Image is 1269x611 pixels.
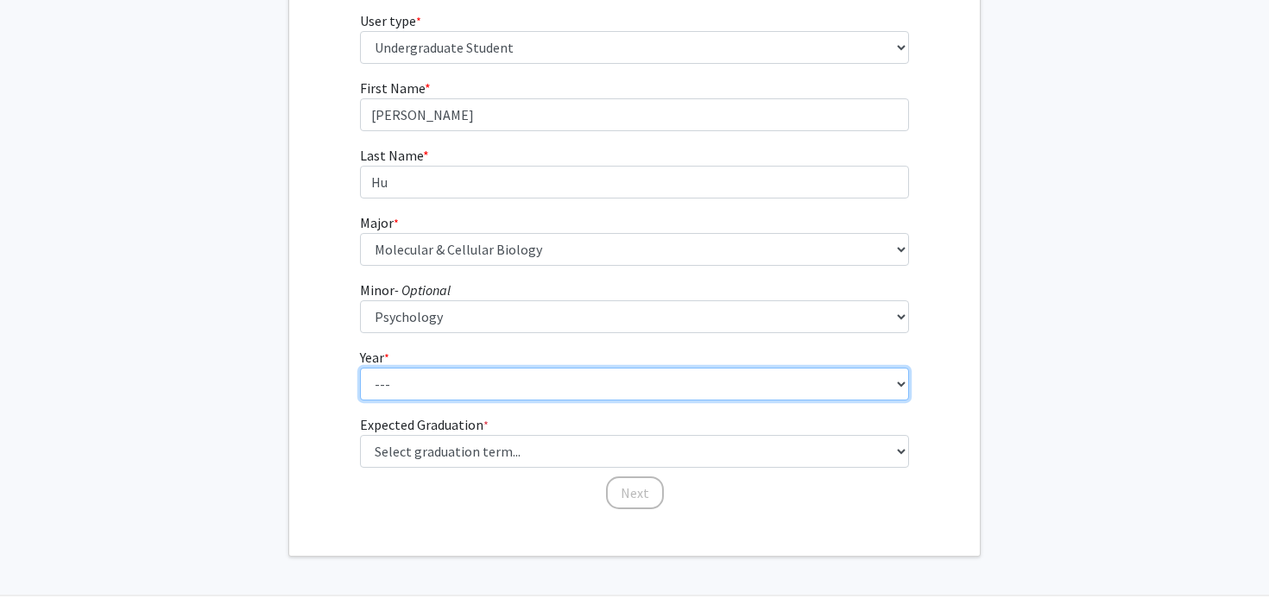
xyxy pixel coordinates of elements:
[360,280,451,300] label: Minor
[395,281,451,299] i: - Optional
[360,10,421,31] label: User type
[360,414,489,435] label: Expected Graduation
[13,533,73,598] iframe: Chat
[360,347,389,368] label: Year
[606,476,664,509] button: Next
[360,147,423,164] span: Last Name
[360,212,399,233] label: Major
[360,79,425,97] span: First Name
